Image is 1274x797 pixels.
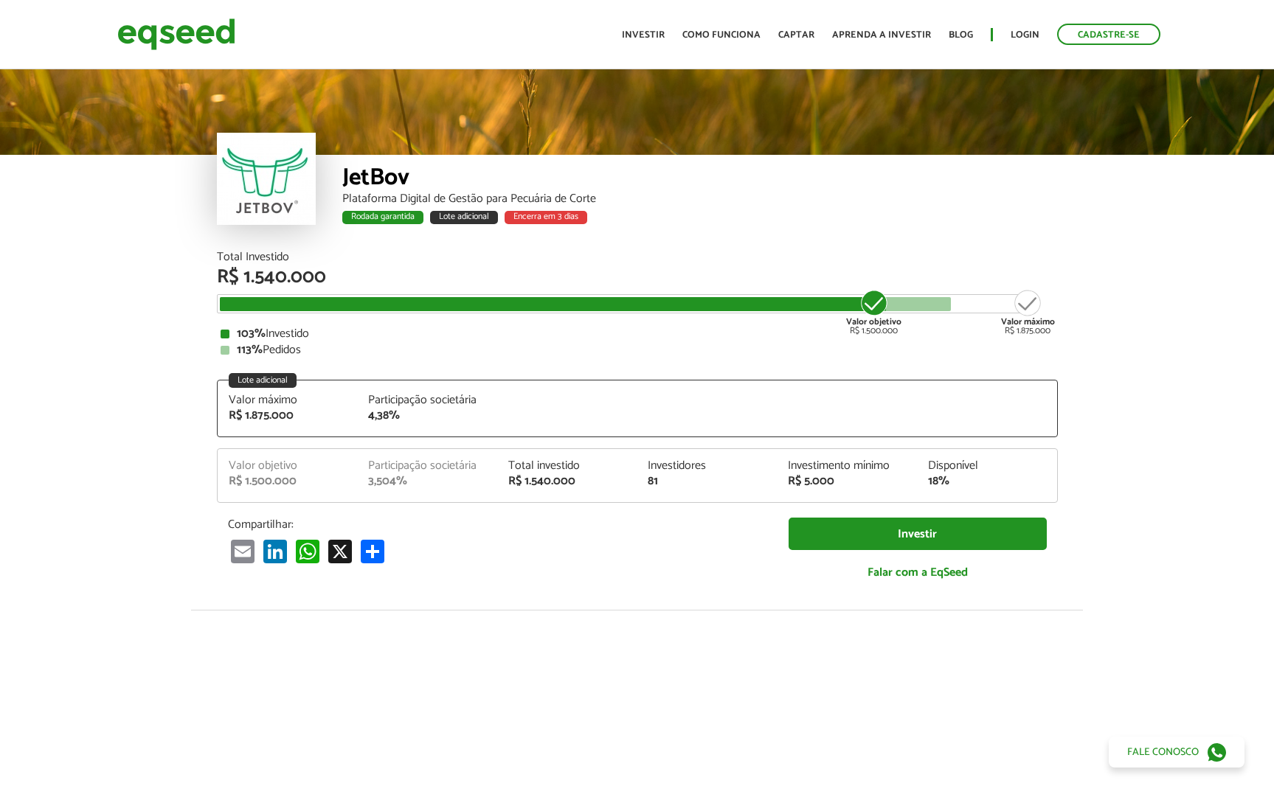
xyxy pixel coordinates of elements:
div: 4,38% [368,410,486,422]
a: Share [358,539,387,563]
a: Email [228,539,257,563]
div: Investido [221,328,1054,340]
div: R$ 1.500.000 [846,288,901,335]
div: Encerra em 3 dias [505,211,587,224]
a: Falar com a EqSeed [789,557,1047,588]
strong: Valor máximo [1001,315,1055,329]
a: Aprenda a investir [832,30,931,40]
div: 18% [928,476,1046,487]
div: R$ 5.000 [788,476,906,487]
a: LinkedIn [260,539,290,563]
div: R$ 1.540.000 [508,476,626,487]
a: Cadastre-se [1057,24,1160,45]
a: Login [1011,30,1039,40]
div: Lote adicional [430,211,498,224]
div: Investidores [648,460,766,472]
div: R$ 1.540.000 [217,268,1058,287]
a: Como funciona [682,30,761,40]
div: R$ 1.500.000 [229,476,347,487]
a: Investir [622,30,665,40]
div: Pedidos [221,344,1054,356]
div: R$ 1.875.000 [229,410,347,422]
a: Investir [789,518,1047,551]
div: Disponível [928,460,1046,472]
strong: 113% [237,340,263,360]
div: Plataforma Digital de Gestão para Pecuária de Corte [342,193,1058,205]
a: Captar [778,30,814,40]
div: Investimento mínimo [788,460,906,472]
div: Lote adicional [229,373,297,388]
a: WhatsApp [293,539,322,563]
a: Fale conosco [1109,737,1244,768]
div: R$ 1.875.000 [1001,288,1055,335]
div: Participação societária [368,394,486,406]
div: Participação societária [368,460,486,472]
div: Valor objetivo [229,460,347,472]
a: Blog [949,30,973,40]
p: Compartilhar: [228,518,766,532]
strong: 103% [237,324,266,344]
strong: Valor objetivo [846,315,901,329]
div: Valor máximo [229,394,347,406]
a: X [325,539,355,563]
div: Total Investido [217,251,1058,263]
div: Rodada garantida [342,211,423,224]
div: JetBov [342,166,1058,193]
div: 3,504% [368,476,486,487]
img: EqSeed [117,15,235,54]
div: Total investido [508,460,626,472]
div: 81 [648,476,766,487]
